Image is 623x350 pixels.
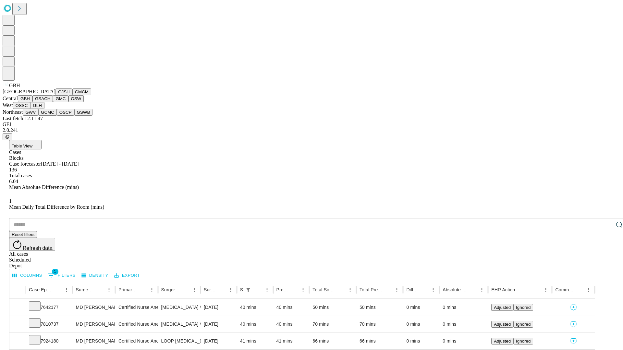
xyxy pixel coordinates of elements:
div: Predicted In Room Duration [276,287,289,292]
button: GMCM [72,88,91,95]
div: 0 mins [406,333,436,349]
button: GJSH [55,88,72,95]
div: 66 mins [360,333,400,349]
div: Surgery Name [161,287,180,292]
button: Refresh data [9,238,55,251]
button: GSWB [74,109,93,116]
button: Sort [253,285,263,294]
div: Certified Nurse Anesthetist [118,299,154,316]
button: Menu [584,285,593,294]
button: Expand [13,319,22,330]
button: Sort [53,285,62,294]
button: GLH [30,102,44,109]
span: Adjusted [494,339,511,344]
button: Show filters [46,270,77,281]
button: Menu [299,285,308,294]
div: 0 mins [443,333,485,349]
div: 50 mins [360,299,400,316]
button: GCMC [38,109,57,116]
button: Export [113,271,141,281]
div: 40 mins [276,316,306,332]
span: @ [5,134,10,139]
span: Northeast [3,109,23,115]
span: Adjusted [494,305,511,310]
span: Ignored [516,322,531,327]
button: Ignored [513,338,533,344]
button: Sort [336,285,346,294]
button: GSACH [32,95,53,102]
button: Reset filters [9,231,37,238]
button: GBH [18,95,32,102]
div: Primary Service [118,287,137,292]
div: MD [PERSON_NAME] [76,316,112,332]
span: 1 [9,198,12,204]
div: Certified Nurse Anesthetist [118,316,154,332]
span: GBH [9,83,20,88]
button: Sort [181,285,190,294]
span: [DATE] - [DATE] [41,161,79,167]
button: Menu [62,285,71,294]
button: GWV [23,109,38,116]
div: 0 mins [443,316,485,332]
div: 40 mins [240,299,270,316]
button: Menu [104,285,114,294]
span: Mean Daily Total Difference by Room (mins) [9,204,104,210]
div: Total Predicted Duration [360,287,383,292]
button: Adjusted [491,321,513,328]
div: 0 mins [406,316,436,332]
div: Certified Nurse Anesthetist [118,333,154,349]
span: Ignored [516,305,531,310]
button: @ [3,133,12,140]
span: Total cases [9,173,32,178]
button: Table View [9,140,42,149]
button: Menu [346,285,355,294]
button: Sort [289,285,299,294]
button: Show filters [244,285,253,294]
div: LOOP [MEDICAL_DATA] EXCISION PROCEDURE [161,333,197,349]
div: MD [PERSON_NAME] [76,299,112,316]
button: Menu [190,285,199,294]
button: Menu [263,285,272,294]
span: Reset filters [12,232,34,237]
button: Menu [147,285,156,294]
div: GEI [3,122,620,127]
button: OSW [68,95,84,102]
div: Surgeon Name [76,287,95,292]
div: [MEDICAL_DATA] WITH [MEDICAL_DATA] AND/OR [MEDICAL_DATA] WITH OR WITHOUT D\T\C [161,299,197,316]
button: OSCP [57,109,74,116]
span: Table View [12,144,32,148]
span: [GEOGRAPHIC_DATA] [3,89,55,94]
button: Sort [217,285,226,294]
button: Ignored [513,321,533,328]
div: 70 mins [312,316,353,332]
button: Menu [226,285,235,294]
button: Ignored [513,304,533,311]
div: 0 mins [443,299,485,316]
button: Menu [429,285,438,294]
div: 70 mins [360,316,400,332]
div: 0 mins [406,299,436,316]
span: Adjusted [494,322,511,327]
span: 1 [52,268,58,275]
div: Total Scheduled Duration [312,287,336,292]
button: Expand [13,302,22,313]
div: Difference [406,287,419,292]
span: Central [3,96,18,101]
button: Sort [516,285,525,294]
span: 136 [9,167,17,172]
div: [DATE] [204,316,234,332]
div: [MEDICAL_DATA] WITH [MEDICAL_DATA] AND/OR [MEDICAL_DATA] WITH OR WITHOUT D\T\C [161,316,197,332]
div: MD [PERSON_NAME] [76,333,112,349]
button: Menu [477,285,486,294]
div: Absolute Difference [443,287,468,292]
button: Select columns [11,271,44,281]
button: Sort [420,285,429,294]
button: Sort [383,285,392,294]
button: Sort [468,285,477,294]
button: Sort [95,285,104,294]
div: Comments [555,287,574,292]
span: 6.04 [9,179,18,184]
div: Case Epic Id [29,287,52,292]
div: 41 mins [276,333,306,349]
div: 40 mins [240,316,270,332]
